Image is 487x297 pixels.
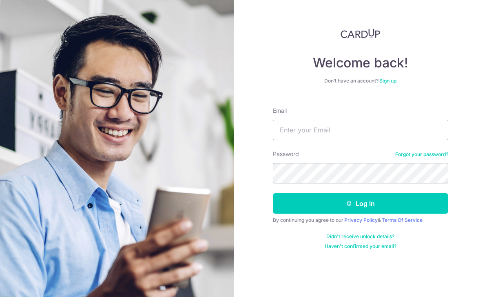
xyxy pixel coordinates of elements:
a: Forgot your password? [395,151,448,158]
a: Haven't confirmed your email? [325,243,396,250]
img: CardUp Logo [341,29,381,38]
a: Privacy Policy [344,217,378,223]
label: Email [273,107,287,115]
a: Terms Of Service [382,217,423,223]
div: By continuing you agree to our & [273,217,448,223]
a: Sign up [379,78,396,84]
h4: Welcome back! [273,55,448,71]
label: Password [273,150,299,158]
div: Don’t have an account? [273,78,448,84]
a: Didn't receive unlock details? [326,233,394,240]
button: Log in [273,193,448,214]
input: Enter your Email [273,120,448,140]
